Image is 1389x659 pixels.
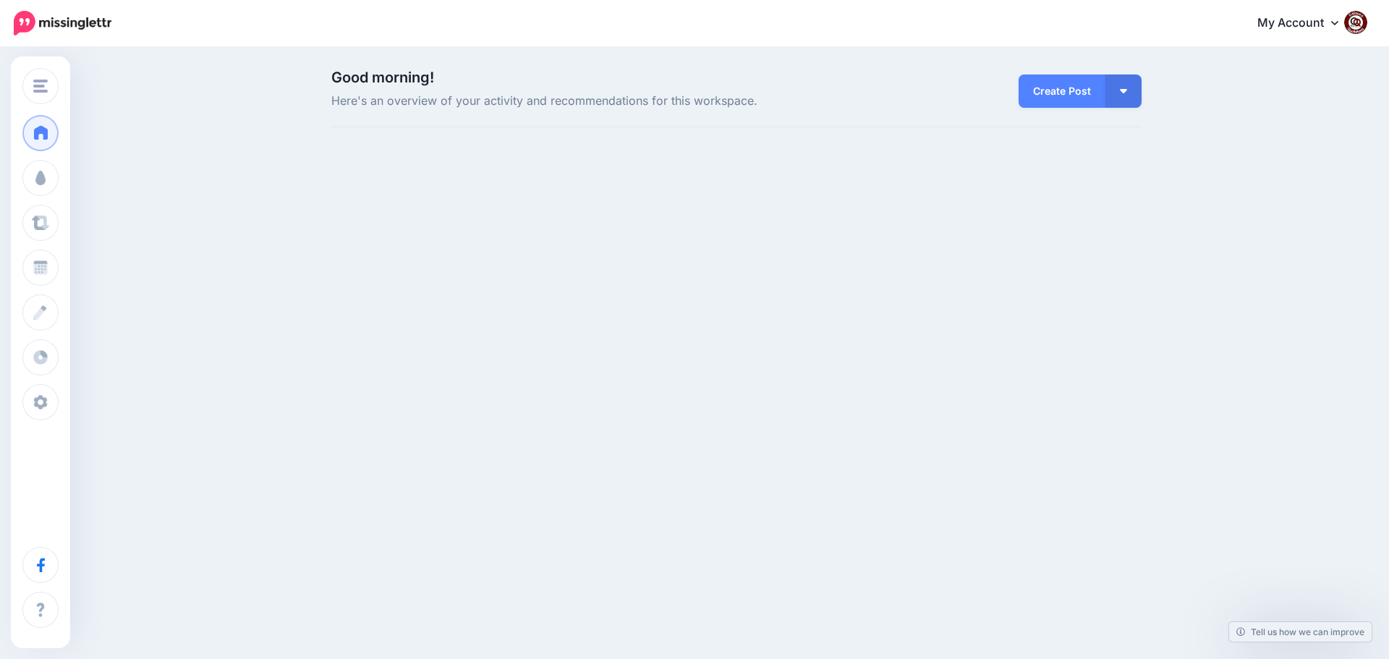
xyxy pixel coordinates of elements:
[1229,622,1372,642] a: Tell us how we can improve
[331,69,434,86] span: Good morning!
[1019,75,1105,108] a: Create Post
[1243,6,1367,41] a: My Account
[1120,89,1127,93] img: arrow-down-white.png
[14,11,111,35] img: Missinglettr
[331,92,865,111] span: Here's an overview of your activity and recommendations for this workspace.
[33,80,48,93] img: menu.png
